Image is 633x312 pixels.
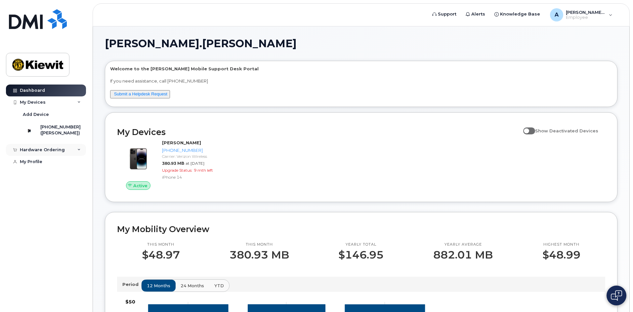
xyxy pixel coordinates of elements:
[433,249,493,261] p: 882.01 MB
[338,249,384,261] p: $146.95
[433,242,493,247] p: Yearly average
[110,66,612,72] p: Welcome to the [PERSON_NAME] Mobile Support Desk Portal
[110,78,612,84] p: If you need assistance, call [PHONE_NUMBER]
[142,249,180,261] p: $48.97
[535,128,598,133] span: Show Deactivated Devices
[186,161,204,166] span: at [DATE]
[117,140,233,190] a: Active[PERSON_NAME][PHONE_NUMBER]Carrier: Verizon Wireless380.93 MBat [DATE]Upgrade Status:9 mth ...
[162,168,192,173] span: Upgrade Status:
[181,283,204,289] span: 24 months
[230,249,289,261] p: 380.93 MB
[162,161,184,166] span: 380.93 MB
[523,124,528,130] input: Show Deactivated Devices
[162,174,231,180] div: iPhone 14
[117,127,520,137] h2: My Devices
[162,154,231,159] div: Carrier: Verizon Wireless
[542,242,580,247] p: Highest month
[105,39,297,49] span: [PERSON_NAME].[PERSON_NAME]
[114,91,167,96] a: Submit a Helpdesk Request
[338,242,384,247] p: Yearly total
[230,242,289,247] p: This month
[110,90,170,98] button: Submit a Helpdesk Request
[122,281,141,288] p: Period
[162,140,201,145] strong: [PERSON_NAME]
[133,183,148,189] span: Active
[542,249,580,261] p: $48.99
[117,224,605,234] h2: My Mobility Overview
[142,242,180,247] p: This month
[122,143,154,175] img: image20231002-3703462-njx0qo.jpeg
[125,299,135,305] tspan: $50
[194,168,213,173] span: 9 mth left
[162,147,231,154] div: [PHONE_NUMBER]
[611,290,622,301] img: Open chat
[214,283,224,289] span: YTD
